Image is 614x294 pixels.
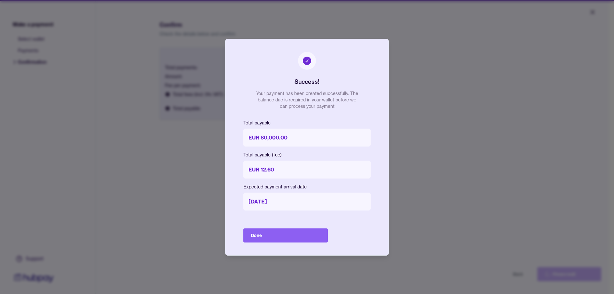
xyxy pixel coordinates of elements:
[243,184,371,190] p: Expected payment arrival date
[243,161,371,179] p: EUR 12.60
[243,193,371,211] p: [DATE]
[243,228,328,242] button: Done
[243,152,371,158] p: Total payable (fee)
[243,120,371,126] p: Total payable
[256,90,358,109] p: Your payment has been created successfully. The balance due is required in your wallet before we ...
[243,129,371,147] p: EUR 80,000.00
[295,77,319,86] h2: Success!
